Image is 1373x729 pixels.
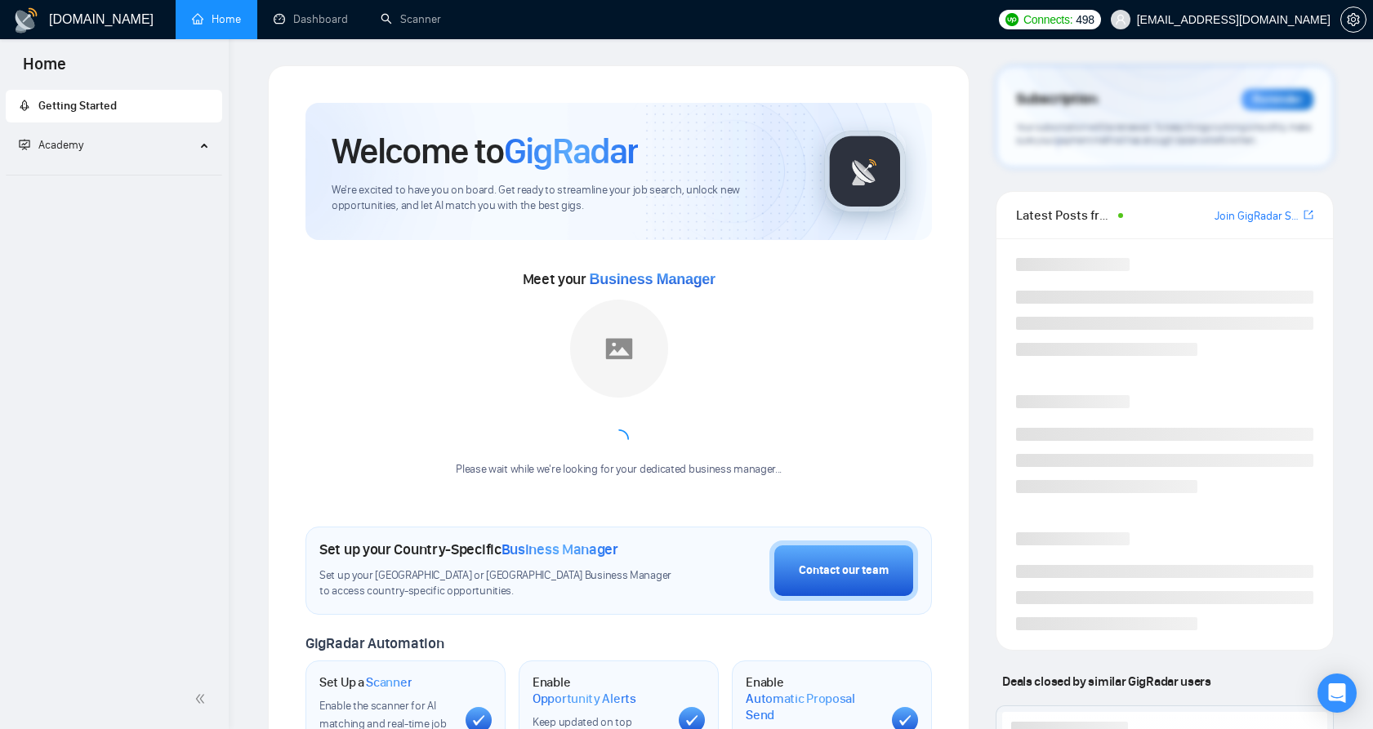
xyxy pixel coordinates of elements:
[1115,14,1126,25] span: user
[305,634,444,652] span: GigRadar Automation
[38,138,83,152] span: Academy
[319,568,679,599] span: Set up your [GEOGRAPHIC_DATA] or [GEOGRAPHIC_DATA] Business Manager to access country-specific op...
[590,271,715,287] span: Business Manager
[1016,121,1310,147] span: Your subscription will be renewed. To keep things running smoothly, make sure your payment method...
[1016,205,1112,225] span: Latest Posts from the GigRadar Community
[319,540,618,558] h1: Set up your Country-Specific
[1304,208,1313,221] span: export
[332,183,798,214] span: We're excited to have you on board. Get ready to streamline your job search, unlock new opportuni...
[1340,13,1366,26] a: setting
[1341,13,1366,26] span: setting
[381,12,441,26] a: searchScanner
[366,674,412,691] span: Scanner
[10,52,79,87] span: Home
[504,129,638,173] span: GigRadar
[332,129,638,173] h1: Welcome to
[19,139,30,150] span: fund-projection-screen
[824,131,906,212] img: gigradar-logo.png
[1016,86,1097,113] span: Subscription
[1340,7,1366,33] button: setting
[13,7,39,33] img: logo
[799,562,889,580] div: Contact our team
[533,674,666,706] h1: Enable
[1076,11,1094,29] span: 498
[533,691,636,707] span: Opportunity Alerts
[38,99,117,113] span: Getting Started
[996,667,1217,696] span: Deals closed by similar GigRadar users
[1317,673,1357,713] div: Open Intercom Messenger
[769,540,918,601] button: Contact our team
[6,90,222,122] li: Getting Started
[523,270,715,288] span: Meet your
[570,300,668,398] img: placeholder.png
[1241,89,1313,110] div: Reminder
[192,12,241,26] a: homeHome
[746,674,879,722] h1: Enable
[1023,11,1072,29] span: Connects:
[6,168,222,179] li: Academy Homepage
[1215,207,1300,225] a: Join GigRadar Slack Community
[446,462,791,478] div: Please wait while we're looking for your dedicated business manager...
[19,138,83,152] span: Academy
[194,691,211,707] span: double-left
[274,12,348,26] a: dashboardDashboard
[319,674,412,691] h1: Set Up a
[1005,13,1019,26] img: upwork-logo.png
[608,429,629,450] span: loading
[1304,207,1313,223] a: export
[19,100,30,111] span: rocket
[746,691,879,722] span: Automatic Proposal Send
[502,540,618,558] span: Business Manager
